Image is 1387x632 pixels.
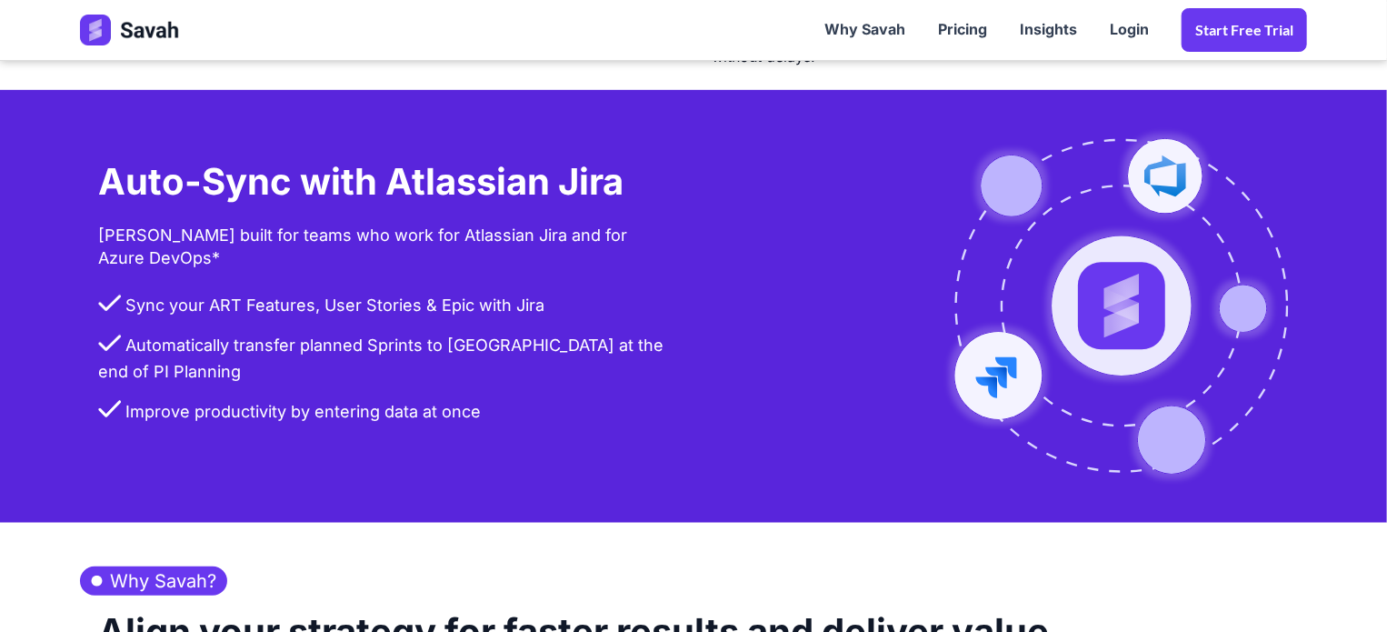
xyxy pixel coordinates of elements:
[80,567,227,596] h3: Why Savah?
[98,293,675,333] li: Sync your ART Features, User Stories & Epic with Jira
[922,2,1003,58] a: Pricing
[98,160,624,215] h3: Auto-Sync with Atlassian Jira
[1182,8,1307,52] a: Start Free trial
[1003,2,1093,58] a: Insights
[98,335,121,351] img: checkbox.png
[98,215,675,278] div: [PERSON_NAME] built for teams who work for Atlassian Jira and for Azure DevOps*
[1296,545,1387,632] iframe: Chat Widget
[98,399,675,439] li: Improve productivity by entering data at once
[808,2,922,58] a: Why Savah
[98,295,121,311] img: checkbox.png
[98,400,121,416] img: checkbox.png
[98,333,675,399] li: Automatically transfer planned Sprints to [GEOGRAPHIC_DATA] at the end of PI Planning
[1093,2,1165,58] a: Login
